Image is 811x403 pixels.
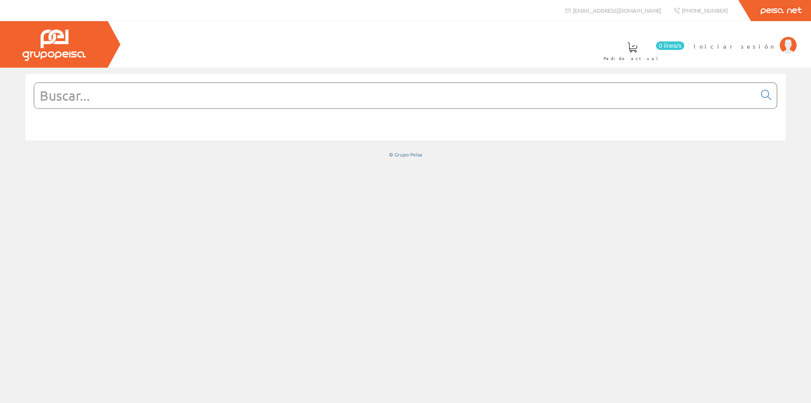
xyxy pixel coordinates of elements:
a: Iniciar sesión [694,35,797,43]
div: © Grupo Peisa [25,151,786,158]
span: Iniciar sesión [694,42,776,50]
img: Grupo Peisa [22,30,86,61]
span: [PHONE_NUMBER] [682,7,728,14]
input: Buscar... [34,83,756,108]
span: [EMAIL_ADDRESS][DOMAIN_NAME] [573,7,661,14]
span: 0 línea/s [656,41,684,50]
span: Pedido actual [604,54,661,63]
